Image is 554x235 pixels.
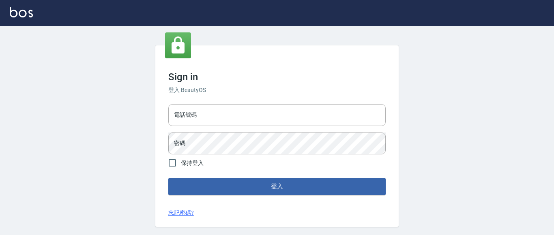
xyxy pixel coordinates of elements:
[168,86,386,94] h6: 登入 BeautyOS
[168,71,386,83] h3: Sign in
[181,159,204,167] span: 保持登入
[168,209,194,217] a: 忘記密碼?
[10,7,33,17] img: Logo
[168,178,386,195] button: 登入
